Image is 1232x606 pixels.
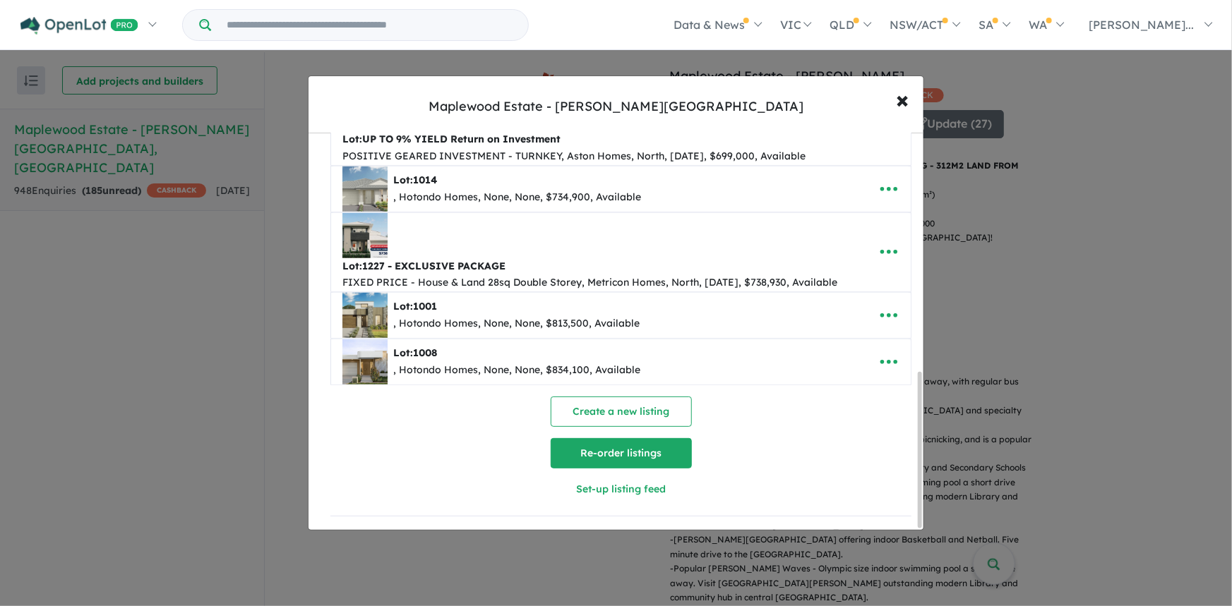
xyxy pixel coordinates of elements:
[342,260,506,272] b: Lot:
[429,97,803,116] div: Maplewood Estate - [PERSON_NAME][GEOGRAPHIC_DATA]
[342,166,388,212] img: Maplewood%20Estate%20-%20Melton%20South%20-%20Lot%201014___1758067039.jpg
[342,148,806,165] div: POSITIVE GEARED INVESTMENT - TURNKEY, Aston Homes, North, [DATE], $699,000, Available
[413,174,437,186] span: 1014
[551,438,692,468] button: Re-order listings
[20,17,138,35] img: Openlot PRO Logo White
[362,133,561,145] span: UP TO 9% YIELD Return on Investment
[342,339,388,384] img: Maplewood%20Estate%20-%20Melton%20South%20-%20Lot%201008___1758067042.jpg
[413,300,437,313] span: 1001
[342,274,837,291] div: FIXED PRICE - House & Land 28sq Double Storey, Metricon Homes, North, [DATE], $738,930, Available
[393,189,641,206] div: , Hotondo Homes, None, None, $734,900, Available
[1089,18,1195,32] span: [PERSON_NAME]...
[342,213,388,258] img: Maplewood%20Estate%20-%20Melton%20South%20-%20Lot%201227%20-%20EXCLUSIVE%20PACKAGE___1758608843.jpg
[393,174,437,186] b: Lot:
[362,260,506,272] span: 1227 - EXCLUSIVE PACKAGE
[214,10,525,40] input: Try estate name, suburb, builder or developer
[551,396,692,427] button: Create a new listing
[413,346,437,359] span: 1008
[393,315,640,332] div: , Hotondo Homes, None, None, $813,500, Available
[476,474,766,504] button: Set-up listing feed
[393,300,437,313] b: Lot:
[342,293,388,338] img: Maplewood%20Estate%20-%20Melton%20South%20-%20Lot%201001___1758067041.jpg
[897,84,909,114] span: ×
[342,133,561,145] b: Lot:
[393,362,640,379] div: , Hotondo Homes, None, None, $834,100, Available
[393,346,437,359] b: Lot:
